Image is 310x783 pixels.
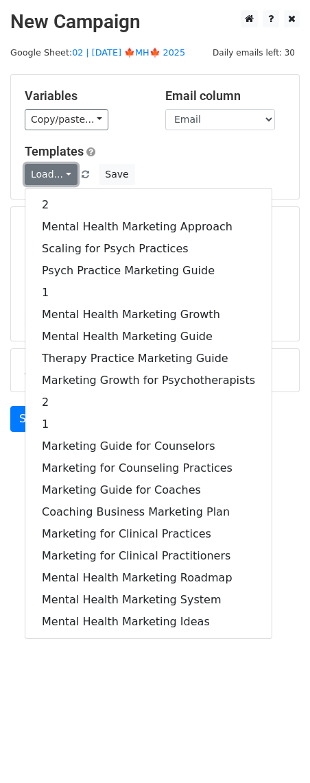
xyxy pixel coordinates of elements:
[25,435,272,457] a: Marketing Guide for Counselors
[208,45,300,60] span: Daily emails left: 30
[25,304,272,326] a: Mental Health Marketing Growth
[25,348,272,370] a: Therapy Practice Marketing Guide
[25,282,272,304] a: 1
[25,144,84,158] a: Templates
[165,88,285,104] h5: Email column
[25,164,77,185] a: Load...
[25,109,108,130] a: Copy/paste...
[25,391,272,413] a: 2
[25,88,145,104] h5: Variables
[99,164,134,185] button: Save
[10,47,185,58] small: Google Sheet:
[10,10,300,34] h2: New Campaign
[10,406,56,432] a: Send
[25,413,272,435] a: 1
[25,545,272,567] a: Marketing for Clinical Practitioners
[25,194,272,216] a: 2
[72,47,185,58] a: 02 | [DATE] 🍁MH🍁 2025
[25,260,272,282] a: Psych Practice Marketing Guide
[208,47,300,58] a: Daily emails left: 30
[25,457,272,479] a: Marketing for Counseling Practices
[25,326,272,348] a: Mental Health Marketing Guide
[25,589,272,611] a: Mental Health Marketing System
[25,238,272,260] a: Scaling for Psych Practices
[25,216,272,238] a: Mental Health Marketing Approach
[25,567,272,589] a: Mental Health Marketing Roadmap
[25,501,272,523] a: Coaching Business Marketing Plan
[25,523,272,545] a: Marketing for Clinical Practices
[25,611,272,633] a: Mental Health Marketing Ideas
[241,717,310,783] iframe: Chat Widget
[25,479,272,501] a: Marketing Guide for Coaches
[25,370,272,391] a: Marketing Growth for Psychotherapists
